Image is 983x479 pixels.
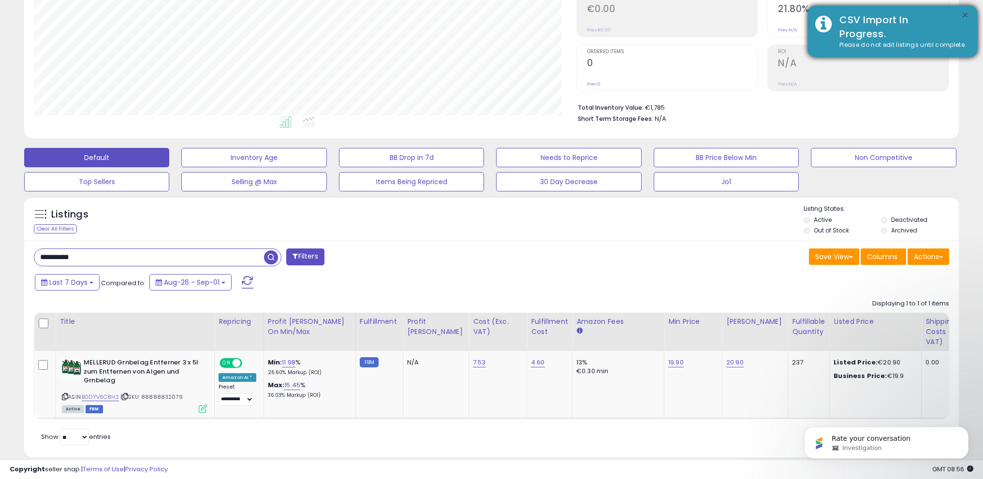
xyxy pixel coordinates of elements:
[181,172,326,191] button: Selling @ Max
[282,358,295,367] a: 11.98
[809,248,859,265] button: Save View
[268,317,352,337] div: Profit [PERSON_NAME] on Min/Max
[778,3,949,16] h2: 21.80%
[891,216,927,224] label: Deactivated
[284,380,300,390] a: 15.45
[834,358,914,367] div: €20.90
[473,358,486,367] a: 7.53
[792,317,825,337] div: Fulfillable Quantity
[125,464,168,474] a: Privacy Policy
[778,81,797,87] small: Prev: N/A
[578,103,644,112] b: Total Inventory Value:
[496,172,641,191] button: 30 Day Decrease
[219,317,260,327] div: Repricing
[834,372,914,380] div: €19.9
[814,226,849,234] label: Out of Stock
[268,381,348,399] div: %
[49,277,88,287] span: Last 7 Days
[220,359,233,367] span: ON
[790,406,983,474] iframe: Intercom notifications message
[219,384,256,406] div: Preset:
[360,317,399,327] div: Fulfillment
[925,317,975,347] div: Shipping Costs (Exc. VAT)
[587,49,758,55] span: Ordered Items
[268,392,348,399] p: 36.03% Markup (ROI)
[360,357,379,367] small: FBM
[834,358,878,367] b: Listed Price:
[587,81,601,87] small: Prev: 0
[834,317,917,327] div: Listed Price
[908,248,949,265] button: Actions
[496,148,641,167] button: Needs to Reprice
[149,274,232,290] button: Aug-26 - Sep-01
[891,226,917,234] label: Archived
[872,299,949,308] div: Displaying 1 to 1 of 1 items
[961,10,969,22] button: ×
[726,358,744,367] a: 20.90
[814,216,832,224] label: Active
[241,359,256,367] span: OFF
[51,208,88,221] h5: Listings
[832,41,970,50] div: Please do not edit listings until complete.
[41,432,111,441] span: Show: entries
[10,465,168,474] div: seller snap | |
[181,148,326,167] button: Inventory Age
[531,358,545,367] a: 4.60
[668,317,718,327] div: Min Price
[861,248,906,265] button: Columns
[668,358,684,367] a: 19.90
[268,358,282,367] b: Min:
[654,148,799,167] button: BB Price Below Min
[407,358,461,367] div: N/A
[867,252,897,261] span: Columns
[101,278,146,288] span: Compared to:
[59,317,210,327] div: Title
[339,172,484,191] button: Items Being Repriced
[654,172,799,191] button: Jo1
[86,405,103,413] span: FBM
[24,148,169,167] button: Default
[925,358,972,367] div: 0.00
[578,101,942,113] li: €1,785
[587,58,758,71] h2: 0
[587,27,611,33] small: Prev: €0.00
[804,204,959,214] p: Listing States:
[82,393,119,401] a: B0DYV6C8H2
[778,27,797,33] small: Prev: N/A
[62,358,81,377] img: 41NSbxI-j-L._SL40_.jpg
[120,393,183,401] span: | SKU: 88888832079
[811,148,956,167] button: Non Competitive
[164,277,220,287] span: Aug-26 - Sep-01
[219,373,256,382] div: Amazon AI *
[286,248,324,265] button: Filters
[576,358,657,367] div: 13%
[62,358,207,412] div: ASIN:
[35,274,100,290] button: Last 7 Days
[268,380,285,390] b: Max:
[726,317,784,327] div: [PERSON_NAME]
[268,358,348,376] div: %
[62,405,84,413] span: All listings currently available for purchase on Amazon
[339,148,484,167] button: BB Drop in 7d
[83,464,124,474] a: Terms of Use
[778,58,949,71] h2: N/A
[407,317,465,337] div: Profit [PERSON_NAME]
[576,327,582,335] small: Amazon Fees.
[792,358,822,367] div: 237
[576,367,657,376] div: €0.30 min
[832,13,970,41] div: CSV Import In Progress.
[84,358,201,388] b: MELLERUD Grnbelag Entferner 3 x 5l zum Entfernen von Algen und Grnbelag
[531,317,568,337] div: Fulfillment Cost
[10,464,45,474] strong: Copyright
[655,114,666,123] span: N/A
[778,49,949,55] span: ROI
[834,371,887,380] b: Business Price:
[264,313,355,351] th: The percentage added to the cost of goods (COGS) that forms the calculator for Min & Max prices.
[268,369,348,376] p: 26.60% Markup (ROI)
[473,317,523,337] div: Cost (Exc. VAT)
[24,172,169,191] button: Top Sellers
